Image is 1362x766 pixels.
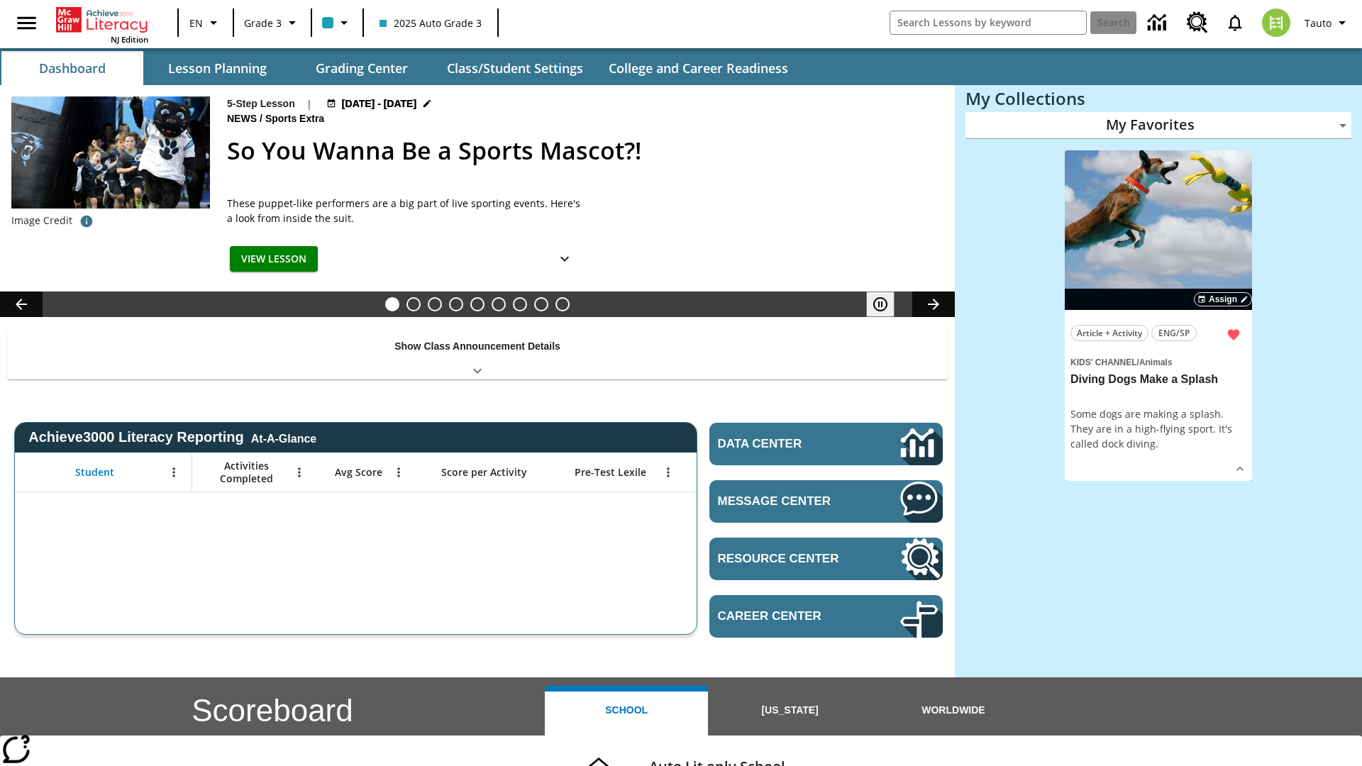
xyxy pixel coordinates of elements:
button: Grading Center [291,51,433,85]
span: Data Center [718,437,852,451]
button: Dashboard [1,51,143,85]
span: Grade 3 [244,16,282,30]
button: [US_STATE] [708,686,871,736]
span: EN [189,16,203,30]
button: Lesson carousel, Next [912,292,955,317]
span: Assign [1209,293,1237,306]
span: Kids' Channel [1070,357,1137,367]
button: Class/Student Settings [436,51,594,85]
span: Score per Activity [441,466,527,479]
button: Open Menu [388,462,409,483]
span: / [1137,357,1139,367]
span: Topic: Kids' Channel/Animals [1070,354,1246,370]
button: Open Menu [163,462,184,483]
img: avatar image [1262,9,1290,37]
button: Select a new avatar [1253,4,1299,41]
div: Some dogs are making a splash. They are in a high-flying sport. It's called dock diving. [1070,406,1246,451]
span: 2025 Auto Grade 3 [380,16,482,30]
a: Data Center [709,423,943,465]
button: College and Career Readiness [597,51,799,85]
button: Slide 9 Career Lesson [555,297,570,311]
a: Data Center [1139,4,1178,43]
button: Class color is light blue. Change class color [316,10,358,35]
div: Show Class Announcement Details [7,331,948,379]
span: Sports Extra [265,111,327,127]
a: Notifications [1217,4,1253,41]
span: ENG/SP [1158,326,1190,340]
img: The Carolina Panthers' mascot, Sir Purr leads a YMCA flag football team onto the field before an ... [11,96,210,209]
span: [DATE] - [DATE] [342,96,416,111]
span: | [306,96,312,111]
button: Slide 3 The Cold, Cold Moon [428,297,442,311]
div: These puppet-like performers are a big part of live sporting events. Here's a look from inside th... [227,196,582,226]
p: Show Class Announcement Details [394,339,560,354]
span: Resource Center [718,552,858,566]
button: Slide 1 So You Wanna Be a Sports Mascot?! [385,297,399,311]
a: Home [56,6,148,34]
button: Open side menu [6,2,48,44]
button: Profile/Settings [1299,10,1356,35]
p: 5-Step Lesson [227,96,295,111]
button: Open Menu [289,462,310,483]
button: Grade: Grade 3, Select a grade [238,10,306,35]
a: Career Center [709,595,943,638]
div: Home [56,4,148,45]
span: Activities Completed [199,460,293,485]
button: Slide 6 Dogs With Jobs [492,297,506,311]
button: Open Menu [658,462,679,483]
div: Pause [866,292,909,317]
button: Aug 24 - Aug 24 Choose Dates [323,96,436,111]
span: News [227,111,260,127]
span: Pre-Test Lexile [575,466,646,479]
span: / [260,113,262,124]
span: Tauto [1305,16,1331,30]
span: NJ Edition [111,34,148,45]
span: Animals [1139,357,1173,367]
button: Slide 4 Joplin's Question [449,297,463,311]
button: Assign Choose Dates [1194,292,1252,306]
span: Article + Activity [1077,326,1142,340]
button: Slide 2 Taking Movies to the X-Dimension [406,297,421,311]
span: Avg Score [335,466,382,479]
div: At-A-Glance [251,430,316,445]
h3: My Collections [965,89,1351,109]
button: Article + Activity [1070,325,1148,341]
button: View Lesson [230,246,318,272]
button: Remove from Favorites [1221,322,1246,348]
a: Resource Center, Will open in new tab [1178,4,1217,42]
a: Resource Center, Will open in new tab [709,538,943,580]
button: Photo credit: AP Photo/Bob Leverone [72,209,101,234]
h3: Diving Dogs Make a Splash [1070,372,1246,387]
button: ENG/SP [1151,325,1197,341]
button: Slide 8 Pre-release lesson [534,297,548,311]
button: Show Details [550,246,579,272]
span: Career Center [718,609,858,623]
span: Message Center [718,494,858,509]
button: Slide 5 A Lord, A Lion, and a Pickle [470,297,485,311]
button: Pause [866,292,895,317]
button: Slide 7 Cars of the Future? [513,297,527,311]
button: School [545,686,708,736]
div: lesson details [1065,150,1252,482]
span: Student [75,466,114,479]
a: Message Center [709,480,943,523]
h2: So You Wanna Be a Sports Mascot?! [227,133,938,169]
button: Lesson Planning [146,51,288,85]
p: Image Credit [11,213,72,228]
div: My Favorites [965,112,1351,139]
button: Worldwide [872,686,1035,736]
button: Show Details [1229,458,1251,479]
input: search field [890,11,1086,34]
span: Achieve3000 Literacy Reporting [28,429,316,445]
button: Language: EN, Select a language [183,10,228,35]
